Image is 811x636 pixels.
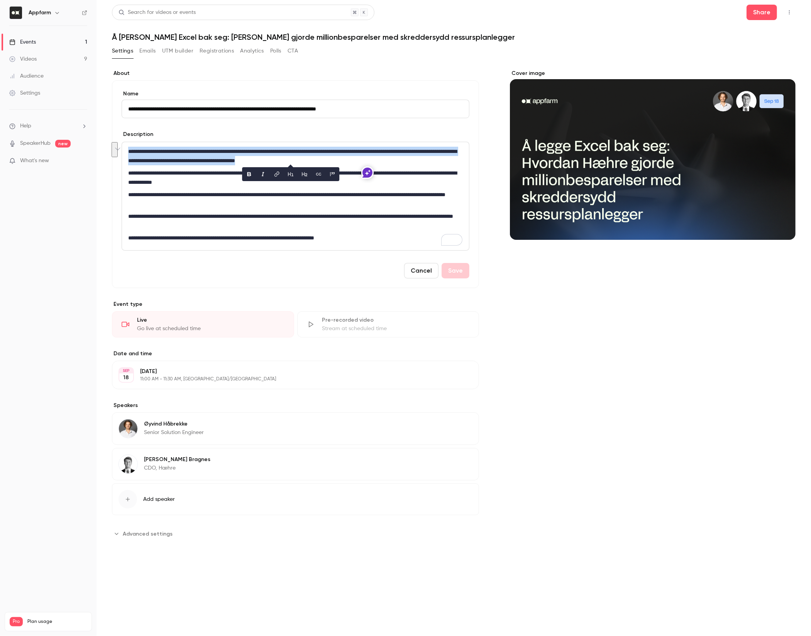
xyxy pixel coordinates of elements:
[112,402,479,409] label: Speakers
[55,140,71,148] span: new
[112,32,796,42] h1: Å [PERSON_NAME] Excel bak seg: [PERSON_NAME] gjorde millionbesparelser med skreddersydd ressurspl...
[20,139,51,148] a: SpeakerHub
[112,70,479,77] label: About
[112,412,479,445] div: Øyvind HåbrekkeØyvind HåbrekkeSenior Solution Engineer
[20,157,49,165] span: What's new
[510,70,796,240] section: Cover image
[297,311,479,338] div: Pre-recorded videoStream at scheduled time
[9,72,44,80] div: Audience
[20,122,31,130] span: Help
[140,376,438,382] p: 11:00 AM - 11:30 AM, [GEOGRAPHIC_DATA]/[GEOGRAPHIC_DATA]
[143,495,175,503] span: Add speaker
[137,316,284,324] div: Live
[144,429,204,436] p: Senior Solution Engineer
[144,420,204,428] p: Øyvind Håbrekke
[257,168,269,180] button: italic
[119,368,133,373] div: SEP
[112,350,479,358] label: Date and time
[9,38,36,46] div: Events
[137,325,284,332] div: Go live at scheduled time
[112,527,479,540] section: Advanced settings
[122,142,469,250] div: editor
[271,168,283,180] button: link
[122,90,469,98] label: Name
[322,316,470,324] div: Pre-recorded video
[243,168,255,180] button: bold
[112,45,133,57] button: Settings
[119,8,196,17] div: Search for videos or events
[9,89,40,97] div: Settings
[162,45,193,57] button: UTM builder
[27,619,87,625] span: Plan usage
[122,142,469,250] div: To enrich screen reader interactions, please activate Accessibility in Grammarly extension settings
[29,9,51,17] h6: Appfarm
[404,263,439,278] button: Cancel
[139,45,156,57] button: Emails
[112,483,479,515] button: Add speaker
[144,456,210,463] p: [PERSON_NAME] Bragnes
[112,311,294,338] div: LiveGo live at scheduled time
[119,455,137,473] img: Oskar Bragnes
[124,374,129,382] p: 18
[747,5,777,20] button: Share
[288,45,298,57] button: CTA
[112,300,479,308] p: Event type
[10,617,23,626] span: Pro
[78,158,87,165] iframe: Noticeable Trigger
[144,464,210,472] p: CDO, Hæhre
[122,142,469,251] section: description
[322,325,470,332] div: Stream at scheduled time
[140,368,438,375] p: [DATE]
[123,530,173,538] span: Advanced settings
[9,55,37,63] div: Videos
[326,168,339,180] button: blockquote
[510,70,796,77] label: Cover image
[112,448,479,480] div: Oskar Bragnes[PERSON_NAME] BragnesCDO, Hæhre
[200,45,234,57] button: Registrations
[122,131,153,138] label: Description
[270,45,281,57] button: Polls
[9,122,87,130] li: help-dropdown-opener
[240,45,264,57] button: Analytics
[112,527,177,540] button: Advanced settings
[119,419,137,438] img: Øyvind Håbrekke
[10,7,22,19] img: Appfarm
